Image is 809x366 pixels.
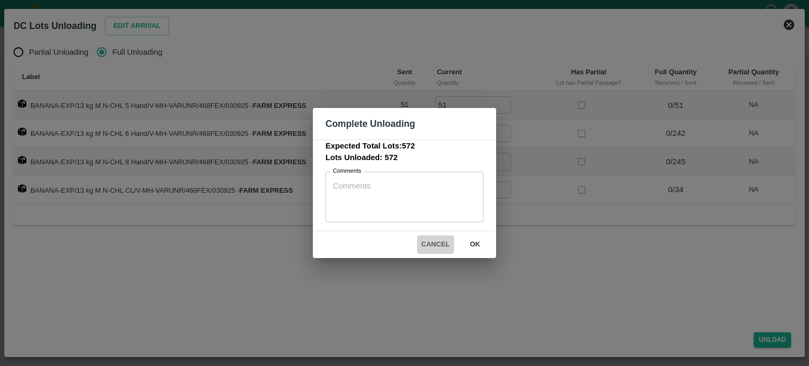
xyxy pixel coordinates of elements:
[458,235,492,254] button: ok
[333,167,361,175] label: Comments
[417,235,454,254] button: Cancel
[325,142,415,150] b: Expected Total Lots: 572
[325,153,398,162] b: Lots Unloaded: 572
[325,118,415,129] b: Complete Unloading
